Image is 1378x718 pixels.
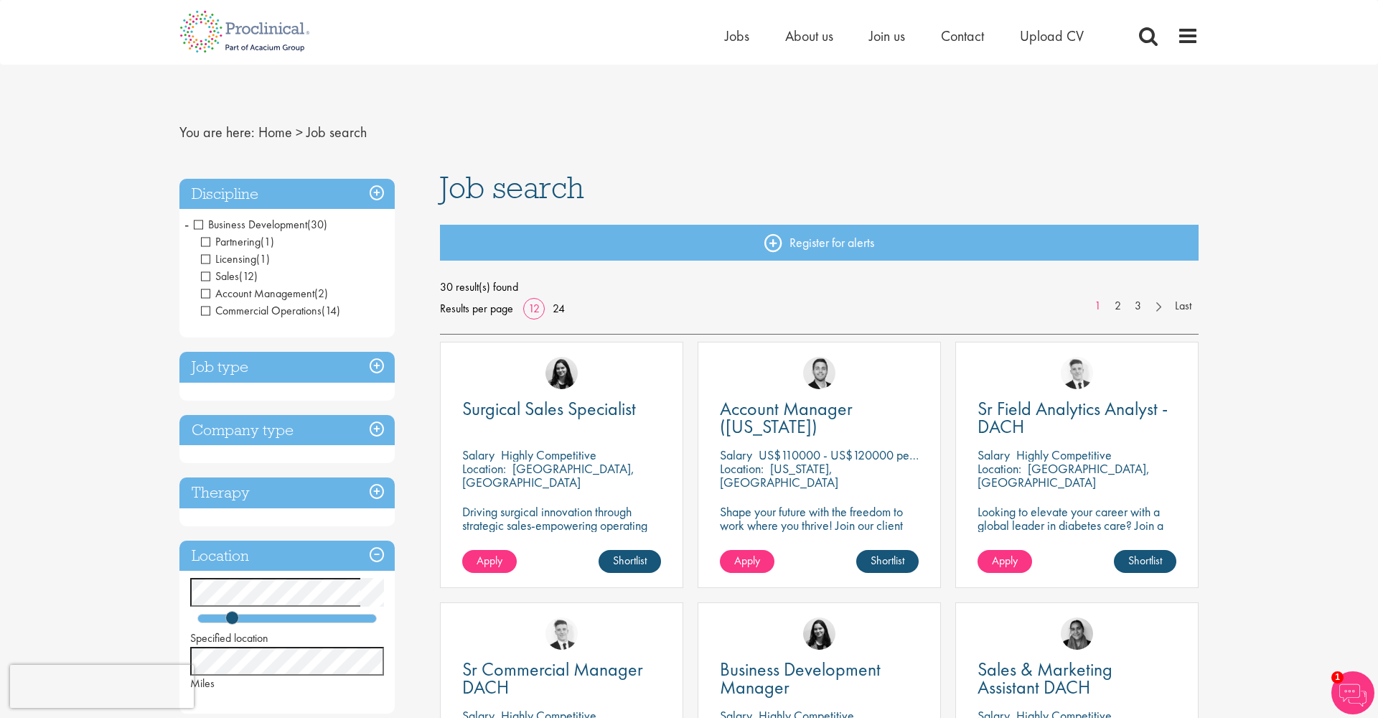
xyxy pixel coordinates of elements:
p: Highly Competitive [501,447,596,463]
a: 3 [1128,298,1148,314]
img: Anjali Parbhu [1061,617,1093,650]
span: Join us [869,27,905,45]
a: breadcrumb link [258,123,292,141]
a: Sr Commercial Manager DACH [462,661,661,696]
a: 2 [1107,298,1128,314]
span: Sales [201,269,239,284]
a: Shortlist [1114,550,1176,573]
span: You are here: [179,123,255,141]
span: (12) [239,269,258,284]
span: Sales & Marketing Assistant DACH [978,657,1112,699]
h3: Company type [179,415,395,446]
a: Contact [941,27,984,45]
p: [GEOGRAPHIC_DATA], [GEOGRAPHIC_DATA] [978,460,1150,490]
span: Miles [190,676,215,691]
img: Indre Stankeviciute [803,617,835,650]
span: Specified location [190,630,268,645]
span: Salary [978,447,1010,463]
span: Account Manager ([US_STATE]) [720,396,853,439]
span: Business Development Manager [720,657,881,699]
span: (1) [256,251,270,266]
span: (2) [314,286,328,301]
a: Nicolas Daniel [545,617,578,650]
a: Upload CV [1020,27,1084,45]
a: 1 [1087,298,1108,314]
span: Apply [734,553,760,568]
a: About us [785,27,833,45]
span: Job search [306,123,367,141]
h3: Discipline [179,179,395,210]
span: Location: [978,460,1021,477]
span: - [184,213,189,235]
a: Shortlist [599,550,661,573]
span: Surgical Sales Specialist [462,396,636,421]
span: Apply [477,553,502,568]
a: Shortlist [856,550,919,573]
p: Driving surgical innovation through strategic sales-empowering operating rooms with cutting-edge ... [462,505,661,559]
span: (30) [307,217,327,232]
p: US$110000 - US$120000 per annum [759,447,948,463]
a: Account Manager ([US_STATE]) [720,400,919,436]
span: Account Management [201,286,328,301]
p: Highly Competitive [1016,447,1112,463]
span: Commercial Operations [201,303,322,318]
a: Apply [720,550,774,573]
a: Business Development Manager [720,661,919,696]
a: Last [1168,298,1199,314]
p: [GEOGRAPHIC_DATA], [GEOGRAPHIC_DATA] [462,460,634,490]
span: Sr Commercial Manager DACH [462,657,643,699]
a: Surgical Sales Specialist [462,400,661,418]
a: Jobs [725,27,749,45]
p: [US_STATE], [GEOGRAPHIC_DATA] [720,460,838,490]
a: Apply [462,550,517,573]
a: Sales & Marketing Assistant DACH [978,661,1176,696]
span: Licensing [201,251,270,266]
img: Nicolas Daniel [1061,357,1093,389]
span: Salary [462,447,495,463]
h3: Job type [179,352,395,383]
span: Location: [720,460,764,477]
span: Sr Field Analytics Analyst - DACH [978,396,1168,439]
a: 24 [548,301,570,316]
span: Location: [462,460,506,477]
h3: Therapy [179,477,395,508]
p: Looking to elevate your career with a global leader in diabetes care? Join a pioneering medical d... [978,505,1176,573]
span: Licensing [201,251,256,266]
img: Parker Jensen [803,357,835,389]
span: Business Development [194,217,327,232]
span: Account Management [201,286,314,301]
img: Chatbot [1331,671,1374,714]
span: Business Development [194,217,307,232]
a: Sr Field Analytics Analyst - DACH [978,400,1176,436]
span: (1) [261,234,274,249]
span: Partnering [201,234,261,249]
span: 30 result(s) found [440,276,1199,298]
a: Register for alerts [440,225,1199,261]
span: Results per page [440,298,513,320]
span: > [296,123,303,141]
a: Apply [978,550,1032,573]
span: (14) [322,303,340,318]
span: Partnering [201,234,274,249]
img: Indre Stankeviciute [545,357,578,389]
h3: Location [179,541,395,572]
a: 12 [523,301,545,316]
span: Sales [201,269,258,284]
span: 1 [1331,671,1344,684]
span: Commercial Operations [201,303,340,318]
span: Salary [720,447,752,463]
span: Apply [992,553,1018,568]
